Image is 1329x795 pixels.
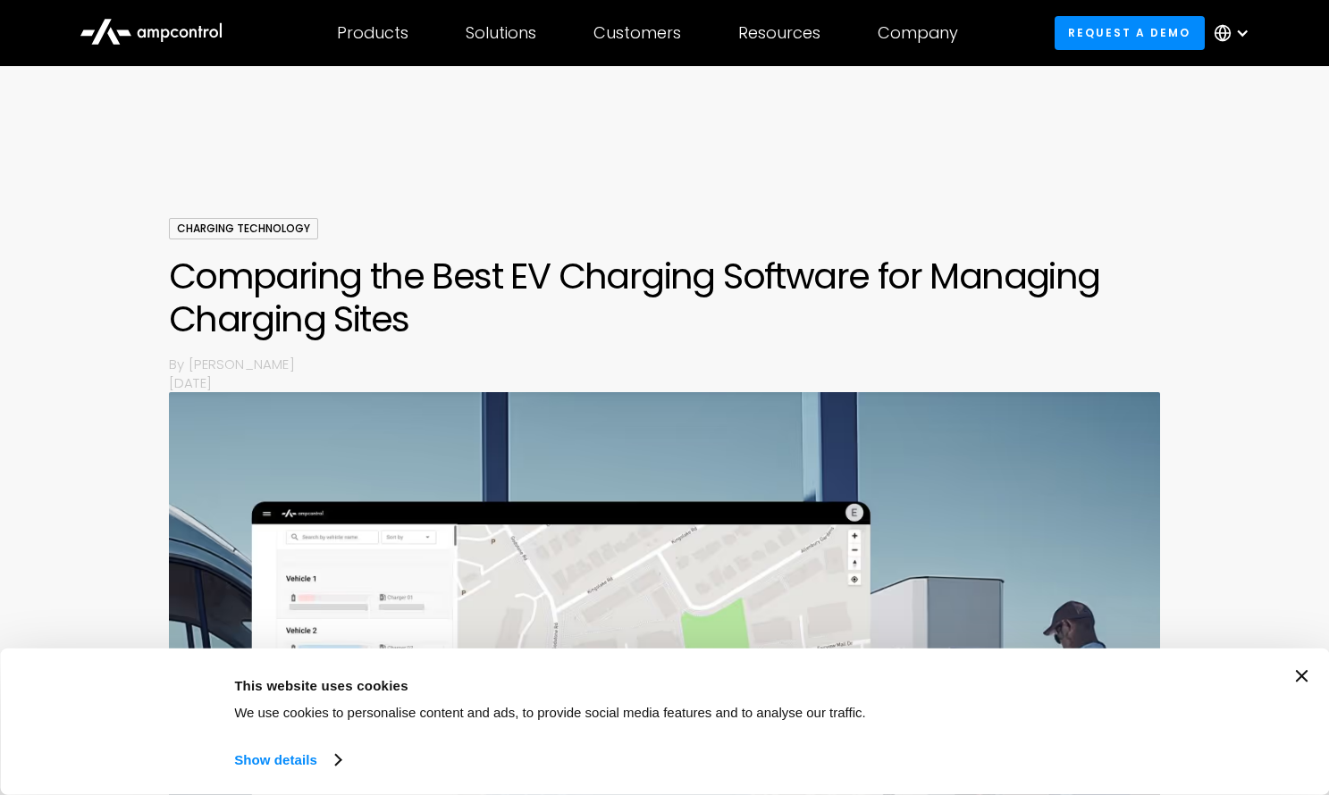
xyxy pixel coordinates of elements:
div: Customers [593,23,681,43]
div: Solutions [466,23,536,43]
button: Okay [1006,670,1262,722]
p: By [169,355,189,373]
div: Company [878,23,958,43]
a: Show details [234,747,340,774]
div: Resources [738,23,820,43]
button: Close banner [1295,670,1308,682]
div: This website uses cookies [234,674,986,696]
h1: Comparing the Best EV Charging Software for Managing Charging Sites [169,255,1161,340]
div: Products [337,23,408,43]
div: Charging Technology [169,218,318,239]
p: [PERSON_NAME] [189,355,1160,373]
span: We use cookies to personalise content and ads, to provide social media features and to analyse ou... [234,705,866,720]
p: [DATE] [169,373,1161,392]
a: Request a demo [1055,16,1205,49]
